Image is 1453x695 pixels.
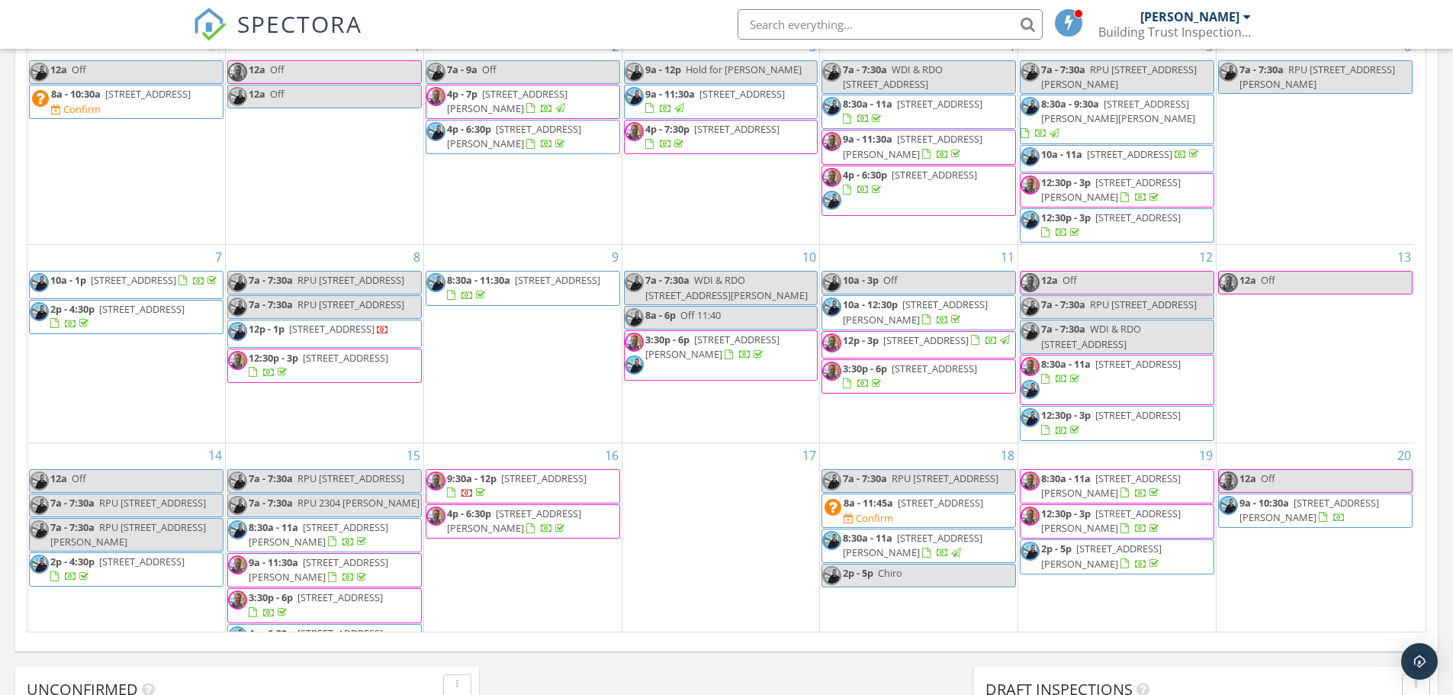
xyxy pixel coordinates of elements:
a: 2p - 5p [STREET_ADDRESS][PERSON_NAME] [1020,539,1214,574]
span: 9a - 10:30a [1239,496,1289,510]
td: Go to September 11, 2025 [820,245,1018,442]
a: 9a - 11:30a [STREET_ADDRESS] [645,87,785,115]
a: 12:30p - 3p [STREET_ADDRESS] [1020,208,1214,243]
img: profile_picture__kyle_underwood_.jpg [30,273,49,292]
span: [STREET_ADDRESS][PERSON_NAME][PERSON_NAME] [1041,97,1195,125]
span: Off [482,63,497,76]
a: 4p - 7:30p [STREET_ADDRESS] [645,122,780,150]
a: 4p - 6:30p [STREET_ADDRESS][PERSON_NAME] [447,122,581,150]
a: 12:30p - 3p [STREET_ADDRESS] [1041,211,1181,239]
span: Off [270,63,284,76]
span: 9:30a - 12p [447,471,497,485]
span: 2p - 4:30p [50,555,95,568]
span: 3:30p - 6p [249,590,293,604]
img: profile_picture__kyle_underwood_.jpg [228,322,247,341]
td: Go to September 10, 2025 [622,245,820,442]
img: profile_picture__kyle_underwood_.jpg [822,273,841,292]
span: 7a - 9a [447,63,477,76]
a: 9a - 11:30a [STREET_ADDRESS] [624,85,818,119]
img: profile_picture__kyle_underwood_.jpg [1021,147,1040,166]
span: RPU [STREET_ADDRESS] [99,496,206,510]
a: 4p - 6:30p [STREET_ADDRESS] [843,168,977,196]
a: 8a - 10:30a [STREET_ADDRESS] [51,87,191,101]
span: [STREET_ADDRESS][PERSON_NAME] [1239,496,1379,524]
a: 4p - 6:30p [STREET_ADDRESS] [227,624,422,658]
a: 8:30a - 11a [STREET_ADDRESS][PERSON_NAME] [1041,471,1181,500]
a: 3:30p - 6p [STREET_ADDRESS][PERSON_NAME] [645,333,780,361]
span: 8:30a - 11a [249,520,298,534]
a: 3:30p - 6p [STREET_ADDRESS] [843,362,977,390]
span: [STREET_ADDRESS][PERSON_NAME] [447,507,581,535]
a: 8a - 10:30a [STREET_ADDRESS] Confirm [29,85,223,119]
span: [STREET_ADDRESS] [289,322,375,336]
td: Go to September 9, 2025 [423,245,622,442]
span: RPU [STREET_ADDRESS][PERSON_NAME] [1239,63,1395,91]
span: [STREET_ADDRESS] [699,87,785,101]
span: 8:30a - 11a [1041,471,1091,485]
span: [STREET_ADDRESS] [897,97,982,111]
a: Go to September 9, 2025 [609,245,622,269]
img: profile_picture__kyle_underwood_.jpg [1021,211,1040,230]
a: 8:30a - 11:30a [STREET_ADDRESS] [447,273,600,301]
div: Confirm [856,512,893,524]
a: 8:30a - 9:30a [STREET_ADDRESS][PERSON_NAME][PERSON_NAME] [1021,97,1195,140]
img: profile_picture__kyle_underwood_.jpg [1219,63,1238,82]
a: 4p - 6:30p [STREET_ADDRESS][PERSON_NAME] [447,507,581,535]
img: profile_picture__bob_warth_1.jpg [822,132,841,151]
span: [STREET_ADDRESS] [892,362,977,375]
img: profile_picture__kyle_underwood_.jpg [1021,298,1040,317]
span: 7a - 7:30a [249,298,293,311]
a: SPECTORA [193,21,362,53]
span: [STREET_ADDRESS] [694,122,780,136]
a: 9a - 11:30a [STREET_ADDRESS][PERSON_NAME] [843,132,982,160]
a: 9a - 10:30a [STREET_ADDRESS][PERSON_NAME] [1218,494,1413,528]
span: 2p - 5p [843,566,873,580]
img: profile_picture__kyle_underwood_.jpg [30,520,49,539]
a: 9:30a - 12p [STREET_ADDRESS] [447,471,587,500]
span: 8a - 6p [645,308,676,322]
img: profile_picture__bob_warth_1.jpg [822,168,841,187]
img: profile_picture__kyle_underwood_.jpg [625,356,644,375]
span: [STREET_ADDRESS] [898,496,983,510]
span: RPU [STREET_ADDRESS][PERSON_NAME] [50,520,206,549]
img: profile_picture__kyle_underwood_.jpg [822,63,841,82]
a: 2p - 5p [STREET_ADDRESS][PERSON_NAME] [1041,542,1162,570]
img: profile_picture__bob_warth_1.jpg [625,333,644,352]
span: 12a [1239,273,1256,287]
span: [STREET_ADDRESS][PERSON_NAME] [843,132,982,160]
a: 2p - 4:30p [STREET_ADDRESS] [29,300,223,334]
span: [STREET_ADDRESS] [883,333,969,347]
span: 7a - 7:30a [50,520,95,534]
a: 12:30p - 3p [STREET_ADDRESS] [1020,406,1214,440]
span: 4p - 7:30p [645,122,690,136]
img: profile_picture__kyle_underwood_.jpg [1021,63,1040,82]
a: 8:30a - 11a [STREET_ADDRESS] [843,97,982,125]
img: profile_picture__bob_warth_1.jpg [228,63,247,82]
span: 7a - 7:30a [843,471,887,485]
span: [STREET_ADDRESS][PERSON_NAME] [1041,542,1162,570]
a: 4p - 7p [STREET_ADDRESS][PERSON_NAME] [426,85,620,119]
span: RPU [STREET_ADDRESS] [892,471,998,485]
a: Go to September 13, 2025 [1394,245,1414,269]
span: 9a - 11:30a [645,87,695,101]
a: 8:30a - 11a [STREET_ADDRESS][PERSON_NAME] [249,520,388,549]
div: Building Trust Inspections, LLC [1098,24,1251,40]
span: Off [1261,471,1275,485]
a: 10a - 12:30p [STREET_ADDRESS][PERSON_NAME] [821,295,1016,330]
img: profile_picture__kyle_underwood_.jpg [30,63,49,82]
span: [STREET_ADDRESS] [892,168,977,182]
a: 10a - 1p [STREET_ADDRESS] [29,271,223,298]
a: 4p - 6:30p [STREET_ADDRESS] [821,166,1016,216]
td: Go to September 14, 2025 [27,442,226,660]
img: profile_picture__kyle_underwood_.jpg [625,273,644,292]
span: 10a - 11a [1041,147,1082,161]
td: Go to September 7, 2025 [27,245,226,442]
td: Go to September 4, 2025 [820,34,1018,245]
img: profile_picture__kyle_underwood_.jpg [30,471,49,491]
a: Confirm [51,102,101,117]
img: profile_picture__kyle_underwood_.jpg [625,87,644,106]
td: Go to September 13, 2025 [1216,245,1414,442]
img: profile_picture__kyle_underwood_.jpg [1021,380,1040,399]
span: [STREET_ADDRESS][PERSON_NAME] [843,298,988,326]
td: Go to September 6, 2025 [1216,34,1414,245]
